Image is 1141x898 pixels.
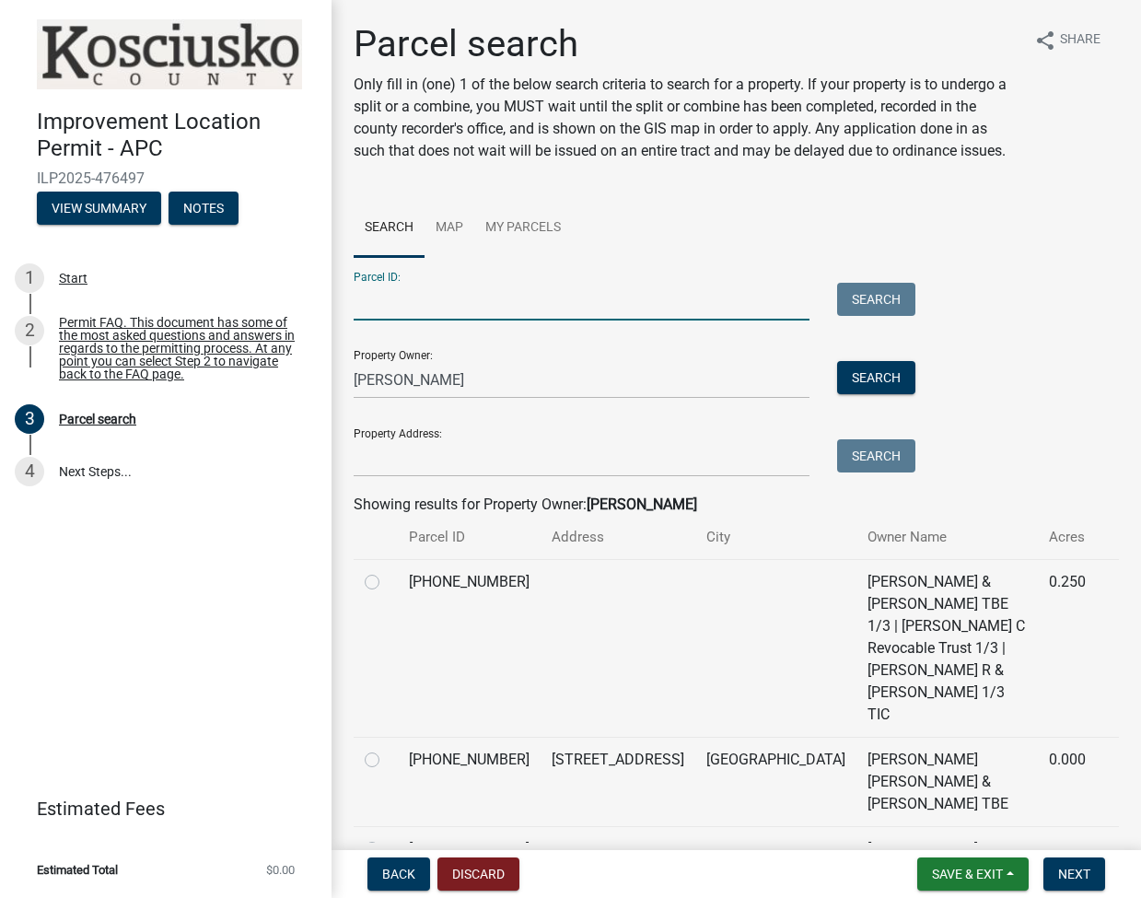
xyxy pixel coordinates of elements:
span: ILP2025-476497 [37,169,295,187]
div: 3 [15,404,44,434]
td: [GEOGRAPHIC_DATA] [695,737,856,826]
button: Search [837,283,915,316]
th: City [695,516,856,559]
th: Acres [1038,516,1097,559]
div: 1 [15,263,44,293]
a: Estimated Fees [15,790,302,827]
i: share [1034,29,1056,52]
span: $0.00 [266,864,295,876]
td: 0.000 [1038,826,1097,893]
td: [PERSON_NAME] & [PERSON_NAME] [856,826,1038,893]
button: Next [1043,857,1105,891]
span: Back [382,867,415,881]
wm-modal-confirm: Summary [37,202,161,216]
span: Estimated Total [37,864,118,876]
td: [PERSON_NAME] [PERSON_NAME] & [PERSON_NAME] TBE [856,737,1038,826]
button: Back [367,857,430,891]
td: [PERSON_NAME] & [PERSON_NAME] TBE 1/3 | [PERSON_NAME] C Revocable Trust 1/3 | [PERSON_NAME] R & [... [856,559,1038,737]
td: 0.000 [1038,737,1097,826]
td: [PHONE_NUMBER] [398,826,541,893]
h1: Parcel search [354,22,1019,66]
div: Permit FAQ. This document has some of the most asked questions and answers in regards to the perm... [59,316,302,380]
div: Start [59,272,87,285]
a: Map [425,199,474,258]
a: My Parcels [474,199,572,258]
div: Showing results for Property Owner: [354,494,1119,516]
span: Next [1058,867,1090,881]
div: 2 [15,316,44,345]
th: Parcel ID [398,516,541,559]
button: View Summary [37,192,161,225]
button: Discard [437,857,519,891]
td: [PHONE_NUMBER] [398,559,541,737]
a: Search [354,199,425,258]
wm-modal-confirm: Notes [169,202,239,216]
td: [STREET_ADDRESS] [541,737,695,826]
button: shareShare [1019,22,1115,58]
th: Owner Name [856,516,1038,559]
span: Save & Exit [932,867,1003,881]
button: Save & Exit [917,857,1029,891]
h4: Improvement Location Permit - APC [37,109,317,162]
th: Address [541,516,695,559]
span: Share [1060,29,1100,52]
td: [PHONE_NUMBER] [398,737,541,826]
div: Parcel search [59,413,136,426]
div: 4 [15,457,44,486]
p: Only fill in (one) 1 of the below search criteria to search for a property. If your property is t... [354,74,1019,162]
button: Search [837,439,915,472]
img: Kosciusko County, Indiana [37,19,302,89]
strong: [PERSON_NAME] [587,496,697,513]
td: 0.250 [1038,559,1097,737]
button: Notes [169,192,239,225]
button: Search [837,361,915,394]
